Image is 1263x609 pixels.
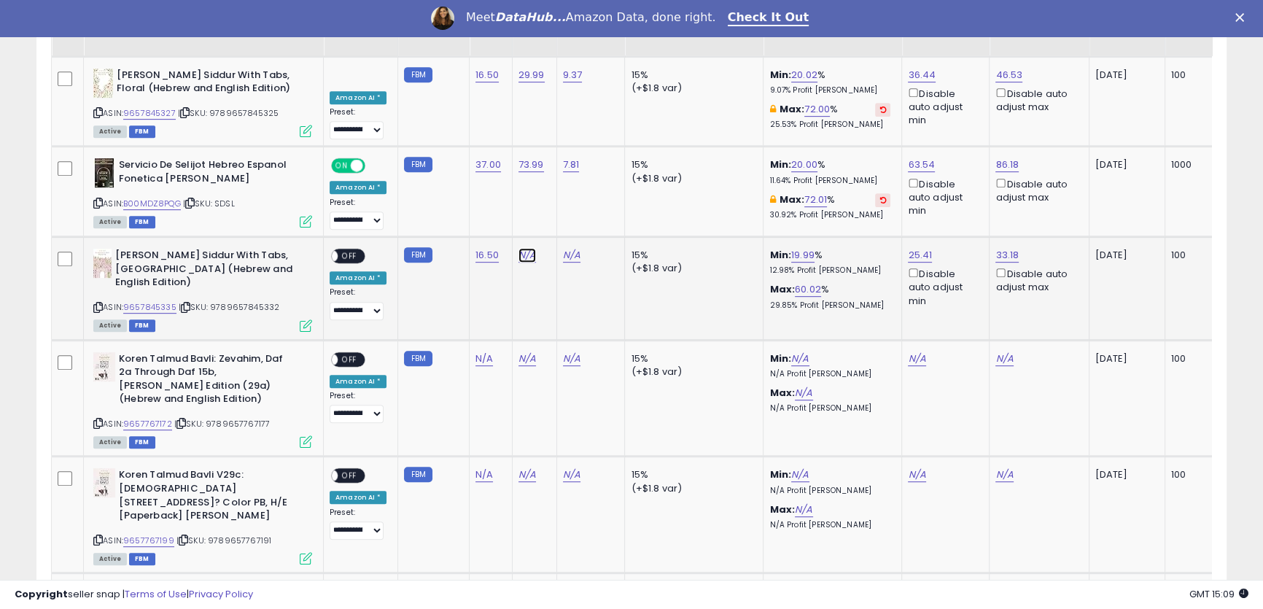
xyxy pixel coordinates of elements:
div: 100 [1171,352,1216,365]
div: 100 [1171,468,1216,481]
div: [DATE] [1095,249,1154,262]
div: (+$1.8 var) [631,482,752,495]
strong: Copyright [15,587,68,601]
a: B00MDZ8PQG [123,198,181,210]
a: N/A [518,352,536,366]
b: Min: [769,68,791,82]
b: Servicio De Selijot Hebreo Espanol Fonetica [PERSON_NAME] [119,158,296,189]
i: Revert to store-level Max Markup [879,196,886,203]
a: 7.81 [563,158,580,172]
div: Preset: [330,508,386,540]
div: 1000 [1171,158,1216,171]
div: [DATE] [1095,158,1154,171]
a: N/A [908,468,925,482]
span: OFF [338,470,361,482]
a: N/A [995,352,1013,366]
a: 46.53 [995,68,1022,82]
a: N/A [563,248,580,263]
img: 51nmZ3HIu+L._SL40_.jpg [93,249,112,278]
b: Min: [769,352,791,365]
span: All listings currently available for purchase on Amazon [93,436,127,449]
a: 20.00 [791,158,817,172]
a: 63.54 [908,158,935,172]
a: 16.50 [475,248,499,263]
div: Disable auto adjust max [995,176,1077,204]
div: Amazon AI * [330,91,386,104]
p: 29.85% Profit [PERSON_NAME] [769,300,890,311]
a: Check It Out [728,10,809,26]
b: Max: [780,102,805,116]
p: 25.53% Profit [PERSON_NAME] [769,120,890,130]
i: This overrides the store level max markup for this listing [769,195,775,204]
a: N/A [995,468,1013,482]
span: OFF [338,250,361,263]
img: 41SM4QkUIuL._SL40_.jpg [93,468,115,497]
div: 15% [631,69,752,82]
div: Disable auto adjust min [908,85,978,127]
div: ASIN: [93,352,312,447]
div: % [769,69,890,96]
img: 415wJd5CslL._SL40_.jpg [93,352,115,381]
a: 73.99 [518,158,544,172]
a: 9657845335 [123,301,176,314]
div: 100 [1171,69,1216,82]
div: Preset: [330,391,386,424]
small: FBM [404,467,432,482]
a: 72.01 [804,193,827,207]
div: (+$1.8 var) [631,82,752,95]
div: 15% [631,158,752,171]
a: N/A [791,352,809,366]
span: FBM [129,125,155,138]
span: OFF [338,353,361,365]
span: All listings currently available for purchase on Amazon [93,125,127,138]
a: 9657767172 [123,418,172,430]
span: OFF [363,160,386,172]
div: % [769,103,890,130]
small: FBM [404,351,432,366]
p: 30.92% Profit [PERSON_NAME] [769,210,890,220]
div: Amazon AI * [330,375,386,388]
div: Disable auto adjust min [908,265,978,307]
span: FBM [129,216,155,228]
p: 9.07% Profit [PERSON_NAME] [769,85,890,96]
a: 9.37 [563,68,583,82]
a: N/A [475,468,493,482]
div: % [769,283,890,310]
div: Amazon AI * [330,271,386,284]
div: Disable auto adjust max [995,265,1077,294]
b: Min: [769,158,791,171]
i: This overrides the store level max markup for this listing [769,104,775,114]
a: 9657767199 [123,535,174,547]
b: [PERSON_NAME] Siddur With Tabs, [GEOGRAPHIC_DATA] (Hebrew and English Edition) [115,249,292,293]
a: N/A [795,503,812,517]
a: Terms of Use [125,587,187,601]
a: N/A [795,386,812,400]
a: N/A [563,352,580,366]
small: FBM [404,157,432,172]
span: | SKU: 9789657767191 [176,535,271,546]
div: (+$1.8 var) [631,262,752,275]
a: 25.41 [908,248,932,263]
a: N/A [475,352,493,366]
div: Amazon AI * [330,491,386,504]
p: N/A Profit [PERSON_NAME] [769,369,890,379]
a: N/A [563,468,580,482]
a: 60.02 [795,282,821,297]
b: Koren Talmud Bavli: Zevahim, Daf 2a Through Daf 15b, [PERSON_NAME] Edition (29a) (Hebrew and Engl... [119,352,296,410]
a: N/A [908,352,925,366]
a: 9657845327 [123,107,176,120]
div: 15% [631,468,752,481]
div: 15% [631,249,752,262]
span: All listings currently available for purchase on Amazon [93,319,127,332]
b: Max: [769,503,795,516]
div: Amazon AI * [330,181,386,194]
a: N/A [518,468,536,482]
div: ASIN: [93,69,312,136]
p: N/A Profit [PERSON_NAME] [769,486,890,496]
div: seller snap | | [15,588,253,602]
div: Preset: [330,287,386,320]
div: % [769,193,890,220]
b: Max: [769,386,795,400]
span: | SKU: 9789657845325 [178,107,279,119]
a: N/A [791,468,809,482]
